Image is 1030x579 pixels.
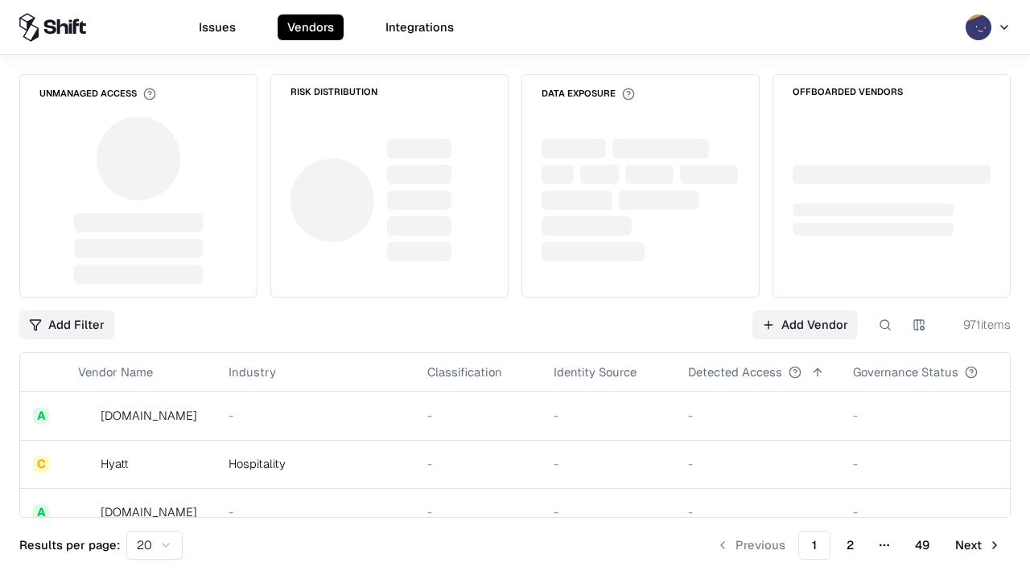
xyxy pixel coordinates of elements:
div: Industry [229,363,276,380]
div: Hyatt [101,455,129,472]
div: Data Exposure [542,88,635,101]
button: Add Filter [19,310,114,339]
div: [DOMAIN_NAME] [101,407,197,424]
img: primesec.co.il [78,504,94,520]
div: Classification [427,363,502,380]
div: - [688,455,827,472]
div: - [554,407,662,424]
div: Vendor Name [78,363,153,380]
div: Identity Source [554,363,637,380]
p: Results per page: [19,536,120,553]
div: - [427,407,528,424]
img: intrado.com [78,408,94,424]
div: - [229,407,402,424]
button: 49 [902,531,942,560]
button: Issues [189,14,245,40]
div: A [33,504,49,520]
div: C [33,456,49,472]
button: 2 [834,531,867,560]
div: Detected Access [688,363,782,380]
button: Vendors [278,14,344,40]
div: 971 items [946,316,1011,333]
div: Risk Distribution [290,88,377,96]
nav: pagination [707,531,1011,560]
div: - [554,503,662,520]
img: Hyatt [78,456,94,472]
button: Integrations [376,14,463,40]
div: A [33,408,49,424]
div: - [853,503,1003,520]
div: [DOMAIN_NAME] [101,503,197,520]
div: - [853,407,1003,424]
a: Add Vendor [752,310,858,339]
div: Unmanaged Access [39,88,156,101]
div: - [688,407,827,424]
div: - [427,455,528,472]
div: - [853,455,1003,472]
button: Next [946,531,1011,560]
div: Offboarded Vendors [793,88,903,96]
div: - [229,503,402,520]
div: Hospitality [229,455,402,472]
div: - [554,455,662,472]
div: - [427,503,528,520]
div: - [688,503,827,520]
div: Governance Status [853,363,958,380]
button: 1 [798,531,830,560]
